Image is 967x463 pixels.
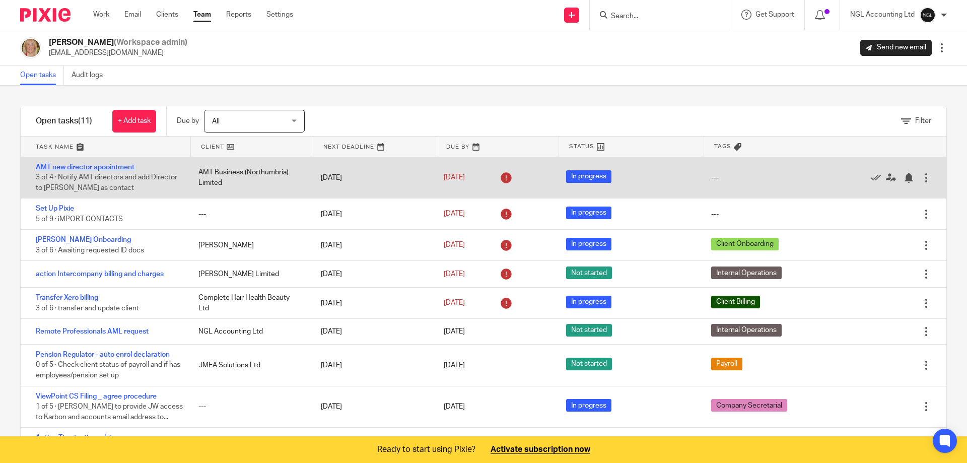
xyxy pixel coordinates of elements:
a: Remote Professionals AML request [36,328,149,335]
a: Transfer Xero billing [36,294,98,301]
span: [DATE] [444,362,465,369]
h2: [PERSON_NAME] [49,37,187,48]
a: Pension Regulator - auto enrol declaration [36,351,170,358]
span: Company Secretarial [711,399,787,412]
a: Settings [266,10,293,20]
a: Action Timetastic updates [36,434,120,441]
span: 3 of 4 · Notify AMT directors and add Director to [PERSON_NAME] as contact [36,174,177,192]
span: [DATE] [444,174,465,181]
div: [DATE] [311,264,433,284]
div: [DATE] [311,396,433,417]
h1: Open tasks [36,116,92,126]
a: + Add task [112,110,156,133]
span: (Workspace admin) [114,38,187,46]
span: Tags [714,142,731,151]
span: 3 of 6 · transfer and update client [36,305,139,312]
span: [DATE] [444,403,465,410]
img: JW%20photo.JPG [20,37,41,58]
span: In progress [566,207,611,219]
div: [PERSON_NAME] Limited [188,264,311,284]
a: action Intercompany billing and charges [36,271,164,278]
span: [DATE] [444,211,465,218]
div: --- [188,204,311,224]
a: Clients [156,10,178,20]
a: Team [193,10,211,20]
a: Set Up Pixie [36,205,74,212]
a: Reports [226,10,251,20]
span: [DATE] [444,242,465,249]
a: [PERSON_NAME] Onboarding [36,236,131,243]
span: In progress [566,238,611,250]
div: [DATE] [311,355,433,375]
input: Search [610,12,701,21]
span: Not started [566,267,612,279]
span: Not started [566,324,612,337]
span: Internal Operations [711,267,782,279]
img: NGL%20Logo%20Social%20Circle%20JPG.jpg [920,7,936,23]
span: [DATE] [444,328,465,335]
div: --- [188,396,311,417]
div: [DATE] [311,293,433,313]
span: Status [569,142,594,151]
span: 0 of 5 · Check client status of payroll and if has employees/pension set up [36,362,180,379]
div: Complete Hair Health Beauty Ltd [188,288,311,318]
div: [DATE] [311,204,433,224]
p: Due by [177,116,199,126]
a: Audit logs [72,65,110,85]
img: Pixie [20,8,71,22]
span: Not started [566,358,612,370]
div: [DATE] [311,321,433,342]
span: In progress [566,170,611,183]
a: AMT new director apoointment [36,164,134,171]
span: [DATE] [444,300,465,307]
a: Mark as done [871,173,886,183]
span: Client Billing [711,296,760,308]
span: In progress [566,399,611,412]
span: Filter [915,117,931,124]
span: All [212,118,220,125]
span: Client Onboarding [711,238,779,250]
span: Get Support [755,11,794,18]
div: --- [711,173,719,183]
span: (11) [78,117,92,125]
span: 3 of 6 · Awaiting requested ID docs [36,247,144,254]
a: Email [124,10,141,20]
span: Internal Operations [711,324,782,337]
span: Payroll [711,358,742,370]
div: NGL Accounting Ltd [188,321,311,342]
span: 1 of 5 · [PERSON_NAME] to provide JW access to Karbon and accounts email address to... [36,403,183,421]
p: NGL Accounting Ltd [850,10,915,20]
div: [DATE] [311,235,433,255]
div: [PERSON_NAME] [188,235,311,255]
a: Open tasks [20,65,64,85]
span: 5 of 9 · iMPORT CONTACTS [36,216,123,223]
a: Work [93,10,109,20]
div: [DATE] [311,168,433,188]
div: --- [711,209,719,219]
a: ViewPoint CS Filing _ agree procedure [36,393,157,400]
a: Send new email [860,40,932,56]
p: [EMAIL_ADDRESS][DOMAIN_NAME] [49,48,187,58]
span: In progress [566,296,611,308]
div: JMEA Solutions Ltd [188,355,311,375]
div: AMT Business (Northumbria) Limited [188,162,311,193]
span: [DATE] [444,271,465,278]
